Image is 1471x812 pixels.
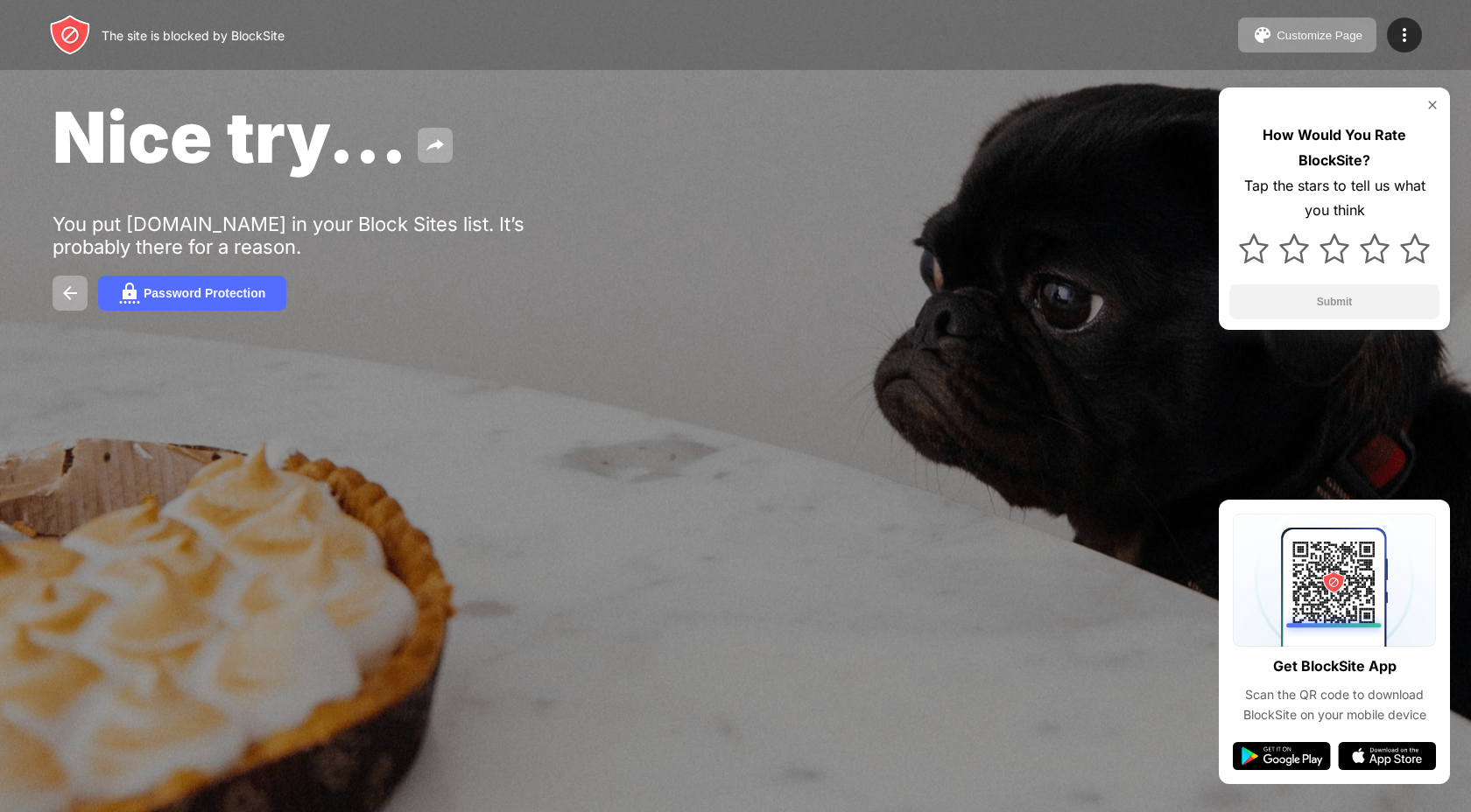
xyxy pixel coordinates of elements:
img: star.svg [1239,234,1269,263]
img: qrcode.svg [1233,514,1436,647]
img: back.svg [60,283,81,304]
img: star.svg [1360,234,1390,263]
img: google-play.svg [1233,742,1331,770]
img: header-logo.svg [49,14,91,56]
div: Get BlockSite App [1273,654,1397,679]
img: pallet.svg [1252,24,1273,45]
img: star.svg [1279,234,1309,263]
button: Customize Page [1238,17,1376,52]
img: share.svg [425,135,446,156]
div: You put [DOMAIN_NAME] in your Block Sites list. It’s probably there for a reason. [53,213,594,258]
img: app-store.svg [1338,742,1436,770]
button: Submit [1229,284,1439,319]
div: The site is blocked by BlockSite [102,28,285,43]
img: star.svg [1320,234,1349,263]
img: rate-us-close.svg [1425,98,1439,112]
div: Scan the QR code to download BlockSite on your mobile device [1233,685,1436,724]
div: Tap the stars to tell us what you think [1229,173,1439,224]
img: password.svg [119,283,140,304]
button: Password Protection [98,276,286,311]
span: Nice try... [53,94,407,179]
div: Password Protection [144,286,265,300]
div: Customize Page [1277,29,1362,42]
div: How Would You Rate BlockSite? [1229,122,1439,173]
img: star.svg [1400,234,1430,263]
img: menu-icon.svg [1394,24,1415,45]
